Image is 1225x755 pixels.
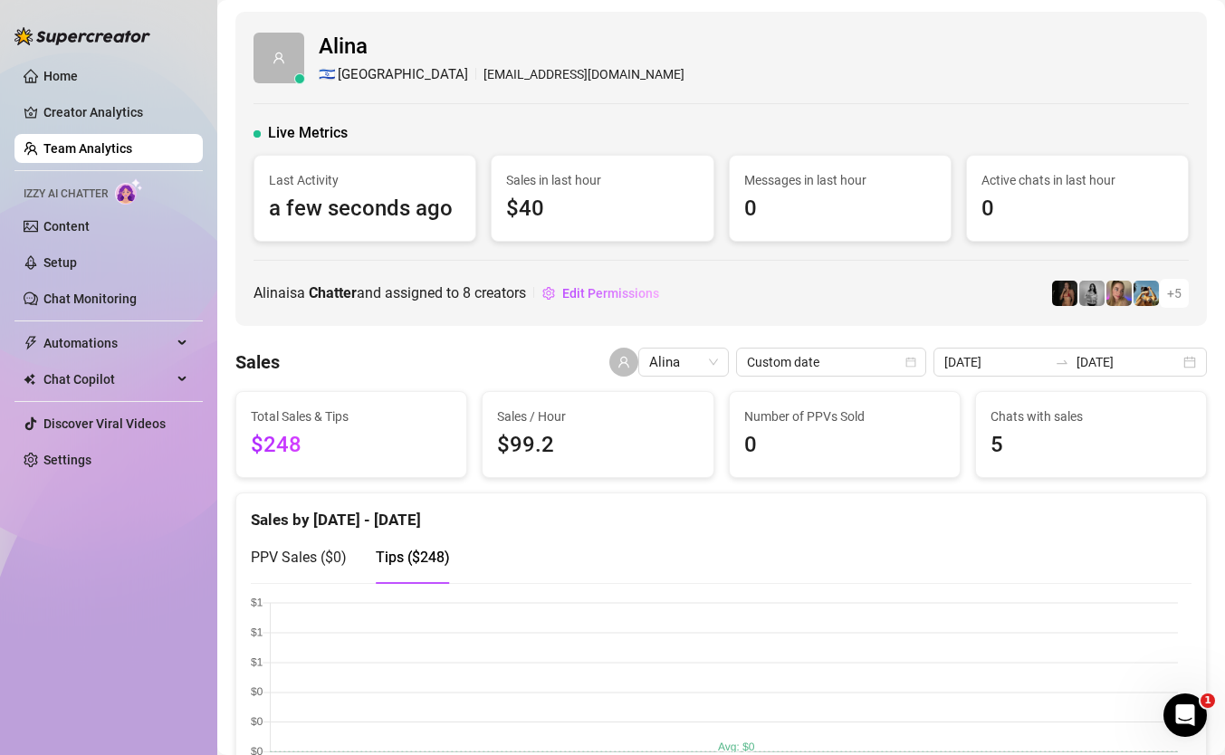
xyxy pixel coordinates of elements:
span: Custom date [747,349,915,376]
span: 0 [981,192,1173,226]
a: Home [43,69,78,83]
span: [GEOGRAPHIC_DATA] [338,64,468,86]
span: 0 [744,428,945,463]
span: 0 [744,192,936,226]
span: user [273,52,285,64]
span: a few seconds ago [269,192,461,226]
a: Content [43,219,90,234]
span: Total Sales & Tips [251,406,452,426]
span: 8 [463,284,471,301]
span: swap-right [1055,355,1069,369]
span: Sales in last hour [506,170,698,190]
img: the_bohema [1052,281,1077,306]
span: Messages in last hour [744,170,936,190]
span: $40 [506,192,698,226]
span: 🇮🇱 [319,64,336,86]
span: Automations [43,329,172,358]
input: Start date [944,352,1048,372]
span: 1 [1201,693,1215,708]
img: logo-BBDzfeDw.svg [14,27,150,45]
a: Discover Viral Videos [43,416,166,431]
a: Settings [43,453,91,467]
span: $99.2 [497,428,698,463]
img: Chat Copilot [24,373,35,386]
span: Chat Copilot [43,365,172,394]
span: Alina is a and assigned to creators [254,282,526,304]
span: Last Activity [269,170,461,190]
span: Tips ( $248 ) [376,549,450,566]
span: + 5 [1167,283,1182,303]
span: calendar [905,357,916,368]
span: Edit Permissions [562,286,659,301]
span: setting [542,287,555,300]
span: Chats with sales [991,406,1192,426]
input: End date [1077,352,1180,372]
b: Chatter [309,284,357,301]
a: Creator Analytics [43,98,188,127]
span: PPV Sales ( $0 ) [251,549,347,566]
span: Alina [649,349,718,376]
img: AI Chatter [115,178,143,205]
div: [EMAIL_ADDRESS][DOMAIN_NAME] [319,64,684,86]
span: $248 [251,428,452,463]
span: Active chats in last hour [981,170,1173,190]
span: Live Metrics [268,122,348,144]
span: Number of PPVs Sold [744,406,945,426]
img: A [1079,281,1105,306]
span: Sales / Hour [497,406,698,426]
button: Edit Permissions [541,279,660,308]
img: Babydanix [1134,281,1159,306]
span: Izzy AI Chatter [24,186,108,203]
a: Chat Monitoring [43,291,137,306]
h4: Sales [235,349,280,375]
div: Sales by [DATE] - [DATE] [251,493,1192,532]
a: Setup [43,255,77,270]
span: Alina [319,30,684,64]
a: Team Analytics [43,141,132,156]
span: user [617,356,630,368]
img: Cherry [1106,281,1132,306]
span: to [1055,355,1069,369]
iframe: Intercom live chat [1163,693,1207,737]
span: 5 [991,428,1192,463]
span: thunderbolt [24,336,38,350]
